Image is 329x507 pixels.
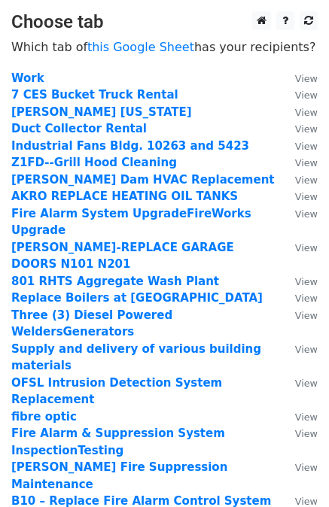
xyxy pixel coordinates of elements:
small: View [295,310,318,321]
a: [PERSON_NAME] [US_STATE] [11,105,192,119]
a: Fire Alarm System UpgradeFireWorks Upgrade [11,207,251,238]
a: Work [11,71,44,85]
small: View [295,123,318,135]
a: Supply and delivery of various building materials [11,342,261,373]
small: View [295,242,318,254]
a: View [280,427,318,440]
small: View [295,73,318,84]
small: View [295,462,318,473]
a: fibre optic [11,410,77,424]
a: [PERSON_NAME] Fire Suppression Maintenance [11,460,227,491]
h3: Choose tab [11,11,318,33]
a: 7 CES Bucket Truck Rental [11,88,178,102]
a: Fire Alarm & Suppression System InspectionTesting [11,427,225,457]
small: View [295,276,318,287]
a: Duct Collector Rental [11,122,147,135]
a: View [280,207,318,220]
a: View [280,71,318,85]
a: Z1FD--Grill Hood Cleaning [11,156,177,169]
small: View [295,496,318,507]
small: View [295,208,318,220]
a: View [280,376,318,390]
small: View [295,141,318,152]
small: View [295,344,318,355]
a: View [280,139,318,153]
a: AKRO REPLACE HEATING OIL TANKS [11,190,238,203]
a: View [280,308,318,322]
a: View [280,275,318,288]
a: Industrial Fans Bldg. 10263 and 5423 [11,139,249,153]
a: View [280,241,318,254]
a: Three (3) Diesel Powered WeldersGenerators [11,308,172,339]
a: Replace Boilers at [GEOGRAPHIC_DATA] [11,291,263,305]
a: [PERSON_NAME] Dam HVAC Replacement [11,173,275,187]
small: View [295,157,318,168]
a: View [280,460,318,474]
a: OFSL Intrusion Detection System Replacement [11,376,222,407]
small: View [295,191,318,202]
a: View [280,410,318,424]
a: View [280,122,318,135]
small: View [295,428,318,439]
small: View [295,90,318,101]
small: View [295,293,318,304]
small: View [295,378,318,389]
a: View [280,156,318,169]
small: View [295,175,318,186]
a: View [280,291,318,305]
small: View [295,411,318,423]
a: this Google Sheet [87,40,194,54]
a: View [280,105,318,119]
a: View [280,190,318,203]
p: Which tab of has your recipients? [11,39,318,55]
a: [PERSON_NAME]-REPLACE GARAGE DOORS N101 N201 [11,241,234,272]
a: 801 RHTS Aggregate Wash Plant [11,275,219,288]
a: View [280,342,318,356]
small: View [295,107,318,118]
a: View [280,88,318,102]
a: View [280,173,318,187]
